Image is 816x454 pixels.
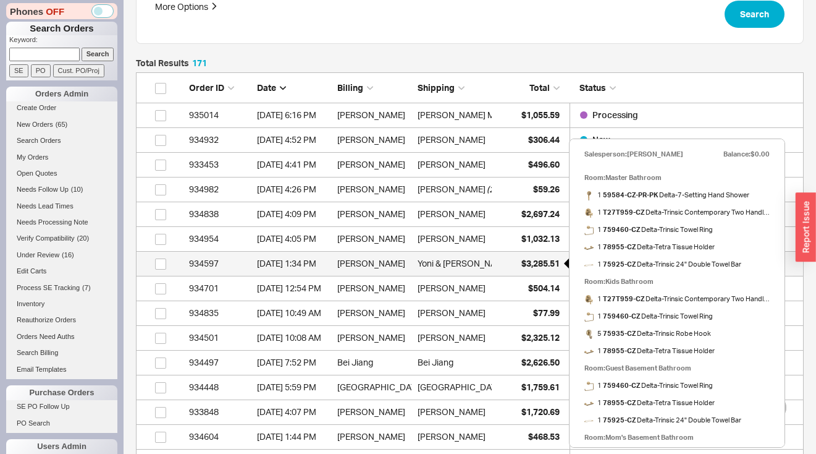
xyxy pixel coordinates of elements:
a: Inventory [6,298,117,311]
div: 8/19/25 10:49 AM [257,301,331,325]
img: 75925-CZ-B1_t6d6lq [584,416,594,426]
span: ( 10 ) [71,186,83,193]
div: 934701 [189,276,251,301]
div: Billing [337,82,411,94]
b: 75925-CZ [603,416,636,424]
span: ( 7 ) [82,284,90,291]
span: ( 65 ) [56,121,68,128]
div: 935014 [189,103,251,127]
div: Total [498,82,560,94]
div: 8/19/25 10:08 AM [257,325,331,350]
span: $3,285.51 [521,258,560,268]
b: 759460-CZ [603,312,640,320]
span: Date [257,82,276,93]
a: 933453[DATE] 4:41 PM[PERSON_NAME][PERSON_NAME]$496.60New Shipping to CMRA [136,153,804,178]
a: Needs Processing Note [6,216,117,229]
div: [PERSON_NAME] [337,127,411,152]
div: [PERSON_NAME] [418,202,486,226]
a: 934448[DATE] 5:59 PM[GEOGRAPHIC_DATA][GEOGRAPHIC_DATA]$1,759.61Processing [136,375,804,400]
b: 759460-CZ [603,225,640,234]
div: 934932 [189,127,251,152]
div: Bei Jiang [418,350,453,375]
a: Needs Lead Times [6,200,117,213]
div: 8/18/25 5:59 PM [257,375,331,400]
span: ( 20 ) [77,234,90,242]
span: $1,032.13 [521,233,560,244]
a: SE PO Follow Up [6,400,117,413]
span: $306.44 [528,134,560,145]
h1: Search Orders [6,22,117,35]
a: 934604[DATE] 1:44 PM[PERSON_NAME][PERSON_NAME]$468.53Processing [136,425,804,450]
a: 934954[DATE] 4:05 PM[PERSON_NAME][PERSON_NAME]$1,032.13New [136,227,804,252]
b: 75935-CZ [603,329,636,338]
a: 5 75935-CZ Delta-Trinsic Robe Hook [584,325,711,342]
span: $504.14 [528,283,560,293]
div: 933453 [189,152,251,177]
a: New Orders(65) [6,118,117,131]
div: [PERSON_NAME] [337,103,411,127]
div: 8/18/25 4:07 PM [257,400,331,424]
b: 759460-CZ [603,381,640,390]
input: Cust. PO/Proj [53,64,104,77]
a: 1 759460-CZ Delta-Trinsic Towel Ring [584,221,713,238]
span: $2,697.24 [521,208,560,219]
span: $2,626.50 [521,357,560,367]
div: [PERSON_NAME] [337,251,411,276]
a: Reauthorize Orders [6,314,117,327]
span: $468.53 [528,431,560,442]
h5: Total Results [136,59,207,67]
a: 1 759460-CZ Delta-Trinsic Towel Ring [584,307,713,325]
div: Shipping [418,82,492,94]
span: $2,325.12 [521,332,560,343]
a: PO Search [6,417,117,430]
span: Process SE Tracking [17,284,80,291]
div: 934838 [189,202,251,226]
span: New [592,134,610,145]
span: $1,759.61 [521,382,560,392]
div: [PERSON_NAME] [418,177,486,202]
div: [GEOGRAPHIC_DATA] [337,375,411,400]
div: 8/19/25 4:26 PM [257,177,331,202]
div: 934835 [189,301,251,325]
div: [PERSON_NAME] [418,325,486,350]
img: 759460-CZ-B1_zyj7hw [584,312,594,322]
img: 78955-CZ-B1_cq494k [584,243,594,252]
a: 1 59584-CZ-PR-PK Delta-7-Setting Hand Shower [584,186,749,203]
div: [PERSON_NAME] [337,152,411,177]
p: Keyword: [9,35,117,48]
a: 1 T27T959-CZ Delta-Trinsic Contemporary Two Handle TempAssure® 17T Series Valve Trim with 6-Setti... [584,203,770,221]
div: 934597 [189,251,251,276]
span: Needs Processing Note [17,218,88,226]
span: $59.26 [533,184,560,194]
b: 78955-CZ [603,242,636,251]
a: 1 75925-CZ Delta-Trinsic 24" Double Towel Bar [584,255,741,273]
a: Search Billing [6,346,117,359]
span: Billing [337,82,363,93]
div: [PERSON_NAME] [337,301,411,325]
a: 935014[DATE] 6:16 PM[PERSON_NAME][PERSON_NAME] Marble$1,055.59Processing [136,103,804,128]
a: 1 75925-CZ Delta-Trinsic 24" Double Towel Bar [584,411,741,429]
div: Orders Admin [6,87,117,101]
span: Total [529,82,550,93]
div: 8/18/25 7:52 PM [257,350,331,375]
span: Needs Follow Up [17,186,69,193]
div: [GEOGRAPHIC_DATA] [418,375,503,400]
span: Processing [592,109,638,120]
div: [PERSON_NAME] [337,325,411,350]
a: Orders Need Auths [6,330,117,343]
a: 1 759460-CZ Delta-Trinsic Towel Ring [584,377,713,394]
div: [PERSON_NAME] [337,202,411,226]
span: Verify Compatibility [17,234,75,242]
span: ( 16 ) [62,251,74,259]
a: 934501[DATE] 10:08 AM[PERSON_NAME][PERSON_NAME]$2,325.12Processing [136,326,804,351]
a: 934982[DATE] 4:26 PM[PERSON_NAME][PERSON_NAME](2706 [PERSON_NAME])$59.26New [136,178,804,202]
img: T27T959-CZ-B1_zxpqdu [584,295,594,304]
a: 934497[DATE] 7:52 PMBei JiangBei Jiang$2,626.50Shipped - Partial [136,351,804,375]
span: $77.99 [533,307,560,318]
div: [PERSON_NAME] [418,226,486,251]
a: 1 T27T959-CZ Delta-Trinsic Contemporary Two Handle TempAssure® 17T Series Valve Trim with 6-Setti... [584,290,770,307]
div: Room: Kids Bathroom [584,273,770,290]
div: Phones [6,3,117,19]
a: Email Templates [6,363,117,376]
div: Room: Mom's Basement Bathroom [584,429,770,446]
